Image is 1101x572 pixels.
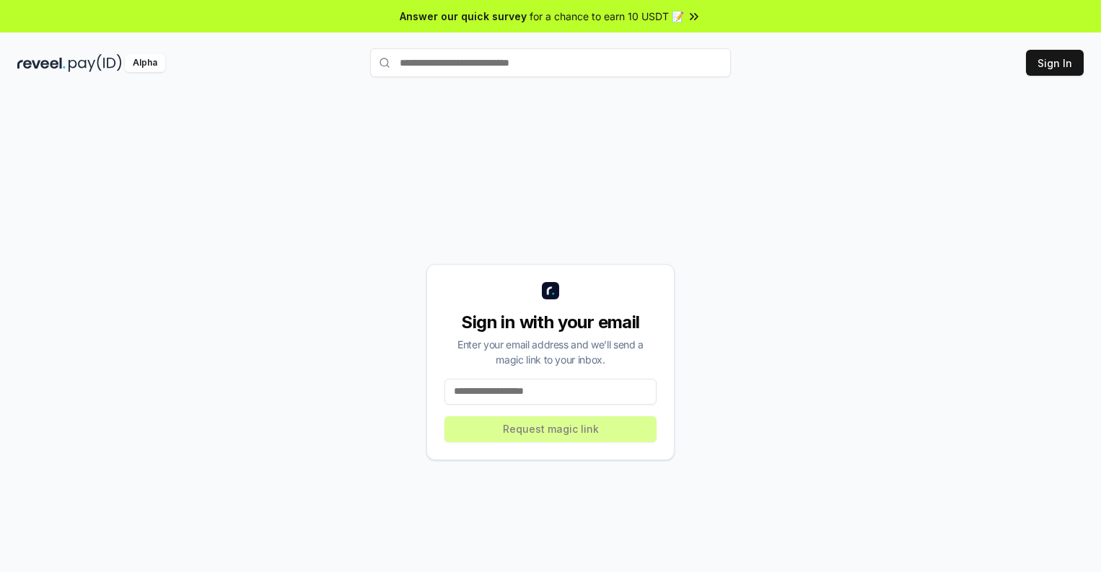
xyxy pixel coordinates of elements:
[17,54,66,72] img: reveel_dark
[444,337,657,367] div: Enter your email address and we’ll send a magic link to your inbox.
[125,54,165,72] div: Alpha
[444,311,657,334] div: Sign in with your email
[400,9,527,24] span: Answer our quick survey
[542,282,559,299] img: logo_small
[69,54,122,72] img: pay_id
[530,9,684,24] span: for a chance to earn 10 USDT 📝
[1026,50,1084,76] button: Sign In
